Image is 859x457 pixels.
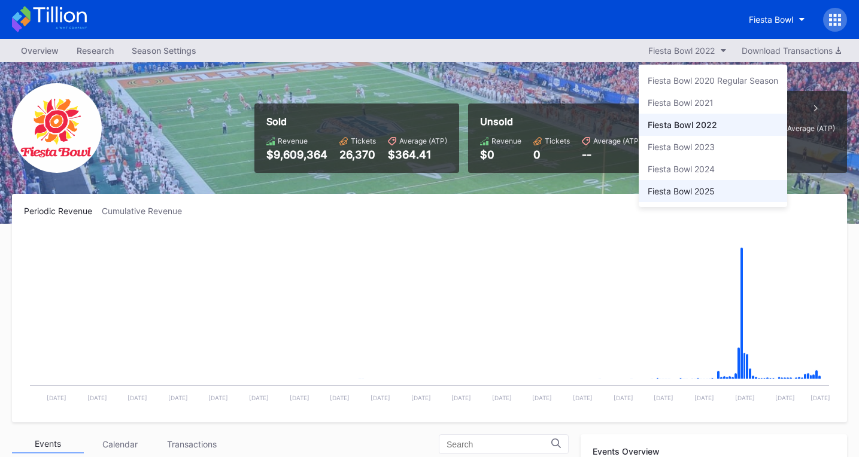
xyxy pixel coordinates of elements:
div: Fiesta Bowl 2025 [648,186,715,196]
div: Fiesta Bowl 2021 [648,98,714,108]
div: Fiesta Bowl 2022 [648,120,717,130]
div: Fiesta Bowl 2024 [648,164,715,174]
div: Fiesta Bowl 2023 [648,142,715,152]
div: Fiesta Bowl 2020 Regular Season [648,75,778,86]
